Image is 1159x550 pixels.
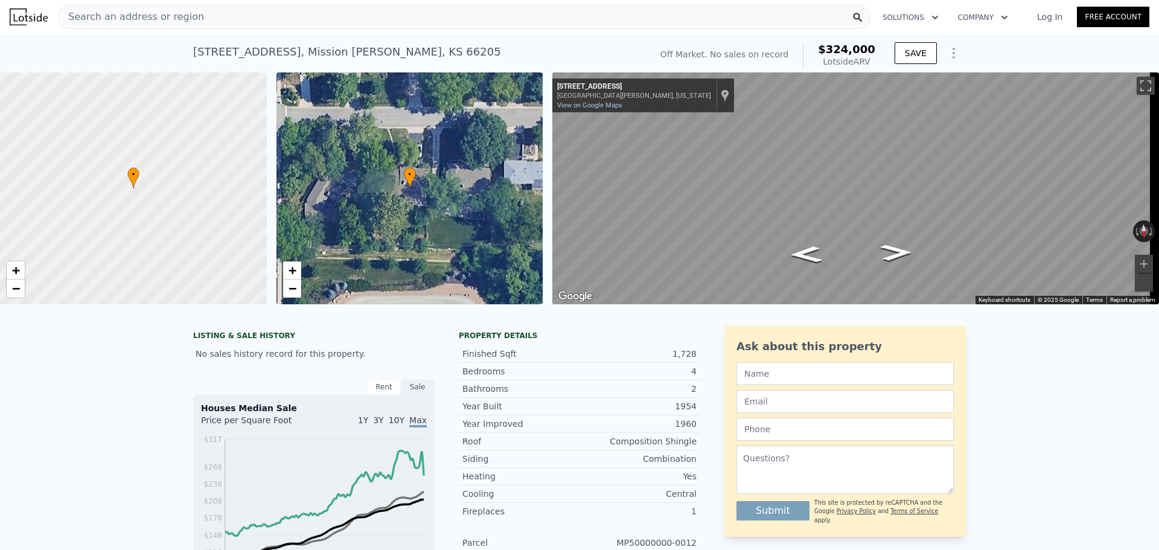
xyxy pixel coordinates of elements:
tspan: $148 [203,531,222,540]
a: Privacy Policy [837,508,876,514]
span: + [288,263,296,278]
a: Log In [1023,11,1077,23]
path: Go East, W 51st St [776,242,835,266]
span: − [12,281,20,296]
a: View on Google Maps [557,101,622,109]
div: Houses Median Sale [201,402,427,414]
span: − [288,281,296,296]
a: Zoom out [283,280,301,298]
button: Company [948,7,1018,28]
div: Year Improved [462,418,579,430]
a: Zoom in [7,261,25,280]
button: Toggle fullscreen view [1137,77,1155,95]
button: Rotate clockwise [1149,220,1155,242]
div: Heating [462,470,579,482]
div: • [127,167,139,188]
span: • [127,169,139,180]
div: Composition Shingle [579,435,697,447]
div: LISTING & SALE HISTORY [193,331,435,343]
div: • [404,167,416,188]
a: Zoom out [7,280,25,298]
tspan: $317 [203,435,222,444]
div: 4 [579,365,697,377]
div: Sale [401,379,435,395]
div: [GEOGRAPHIC_DATA][PERSON_NAME], [US_STATE] [557,92,711,100]
div: Parcel [462,537,579,549]
div: MP50000000-0012 [579,537,697,549]
div: 1954 [579,400,697,412]
div: Central [579,488,697,500]
div: 1,728 [579,348,697,360]
tspan: $178 [203,514,222,522]
div: Map [552,72,1159,304]
tspan: $268 [203,463,222,472]
input: Phone [736,418,954,441]
a: Terms of Service [890,508,938,514]
span: Search an address or region [59,10,204,24]
div: 2 [579,383,697,395]
div: Street View [552,72,1159,304]
span: 10Y [389,415,404,425]
div: Property details [459,331,700,341]
div: Price per Square Foot [201,414,314,433]
span: 3Y [373,415,383,425]
a: Report a problem [1110,296,1155,303]
img: Lotside [10,8,48,25]
div: Off Market. No sales on record [660,48,788,60]
button: Submit [736,501,809,520]
a: Show location on map [721,89,729,102]
div: Roof [462,435,579,447]
path: Go West, W 51st St [867,240,926,264]
span: 1Y [358,415,368,425]
span: • [404,169,416,180]
div: 1960 [579,418,697,430]
button: Zoom in [1135,255,1153,273]
div: Year Built [462,400,579,412]
div: Combination [579,453,697,465]
a: Free Account [1077,7,1149,27]
tspan: $208 [203,497,222,505]
a: Terms (opens in new tab) [1086,296,1103,303]
span: © 2025 Google [1038,296,1079,303]
div: Rent [367,379,401,395]
tspan: $238 [203,480,222,488]
div: No sales history record for this property. [193,343,435,365]
div: Siding [462,453,579,465]
button: Zoom out [1135,273,1153,292]
div: Bedrooms [462,365,579,377]
div: [STREET_ADDRESS] [557,82,711,92]
div: Lotside ARV [818,56,875,68]
div: 1 [579,505,697,517]
div: Cooling [462,488,579,500]
img: Google [555,289,595,304]
span: Max [409,415,427,427]
div: Finished Sqft [462,348,579,360]
button: Show Options [942,41,966,65]
div: Bathrooms [462,383,579,395]
button: Solutions [873,7,948,28]
div: [STREET_ADDRESS] , Mission [PERSON_NAME] , KS 66205 [193,43,501,60]
button: Rotate counterclockwise [1133,220,1140,242]
span: $324,000 [818,43,875,56]
button: Reset the view [1138,220,1149,243]
a: Zoom in [283,261,301,280]
input: Name [736,362,954,385]
input: Email [736,390,954,413]
div: This site is protected by reCAPTCHA and the Google and apply. [814,499,954,525]
span: + [12,263,20,278]
button: SAVE [895,42,937,64]
button: Keyboard shortcuts [979,296,1030,304]
div: Ask about this property [736,338,954,355]
div: Yes [579,470,697,482]
div: Fireplaces [462,505,579,517]
a: Open this area in Google Maps (opens a new window) [555,289,595,304]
